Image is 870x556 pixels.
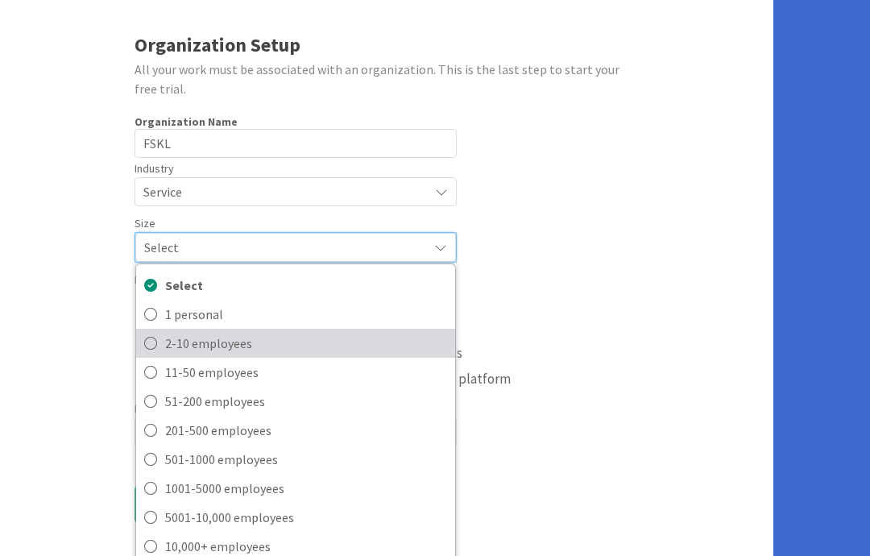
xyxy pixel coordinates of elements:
[135,272,399,288] label: How do you currently manage and measure your work?
[144,236,420,259] span: Select
[136,271,455,300] a: Select
[143,180,420,203] span: Service
[165,360,447,384] span: 11-50 employees
[165,273,447,297] span: Select
[135,160,174,177] label: Industry
[165,302,447,326] span: 1 personal
[135,314,416,340] button: We mostly use spreadsheets, such as Excel
[135,485,296,524] button: Create Organization
[135,114,238,129] label: Organization Name
[135,400,267,417] label: How did you hear about us?
[136,503,455,532] a: 5001-10,000 employees
[165,331,447,355] span: 2-10 employees
[135,215,155,232] label: Size
[135,340,467,366] button: We use another tool, but it doesn't meet our needs
[136,416,455,445] a: 201-500 employees
[135,60,640,98] div: All your work must be associated with an organization. This is the last step to start your free t...
[135,31,640,60] div: Organization Setup
[136,445,455,474] a: 501-1000 employees
[136,358,455,387] a: 11-50 employees
[135,366,516,392] button: We have multiple tools but would like to have one platform
[135,288,386,314] button: We don't have a system and need one
[165,505,447,529] span: 5001-10,000 employees
[136,300,455,329] a: 1 personal
[165,418,447,442] span: 201-500 employees
[165,447,447,471] span: 501-1000 employees
[165,389,447,413] span: 51-200 employees
[165,476,447,500] span: 1001-5000 employees
[136,474,455,503] a: 1001-5000 employees
[136,387,455,416] a: 51-200 employees
[136,329,455,358] a: 2-10 employees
